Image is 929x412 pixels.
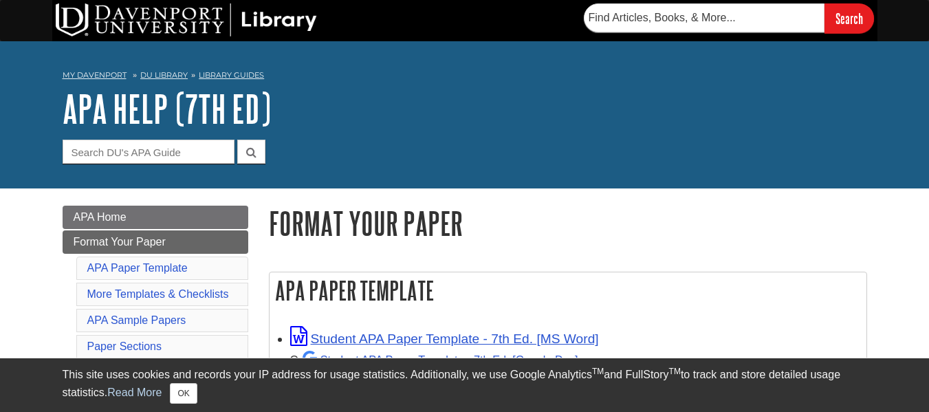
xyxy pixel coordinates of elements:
h2: APA Paper Template [270,272,866,309]
a: Format Your Paper [63,230,248,254]
input: Find Articles, Books, & More... [584,3,824,32]
div: This site uses cookies and records your IP address for usage statistics. Additionally, we use Goo... [63,367,867,404]
button: Close [170,383,197,404]
nav: breadcrumb [63,66,867,88]
a: DU Library [140,70,188,80]
input: Search [824,3,874,33]
form: Searches DU Library's articles, books, and more [584,3,874,33]
a: APA Paper Template [87,262,188,274]
a: APA Help (7th Ed) [63,87,271,130]
sup: TM [669,367,681,376]
span: APA Home [74,211,127,223]
span: Format Your Paper [74,236,166,248]
a: APA Sample Papers [87,314,186,326]
a: Library Guides [199,70,264,80]
a: More Templates & Checklists [87,288,229,300]
sup: TM [592,367,604,376]
h1: Format Your Paper [269,206,867,241]
small: Or [290,354,578,366]
a: Read More [107,387,162,398]
a: APA Home [63,206,248,229]
a: Link opens in new window [290,332,599,346]
input: Search DU's APA Guide [63,140,234,164]
a: My Davenport [63,69,127,81]
a: Student APA Paper Template - 7th Ed. [Google Doc] [303,354,578,366]
img: DU Library [56,3,317,36]
a: Paper Sections [87,340,162,352]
